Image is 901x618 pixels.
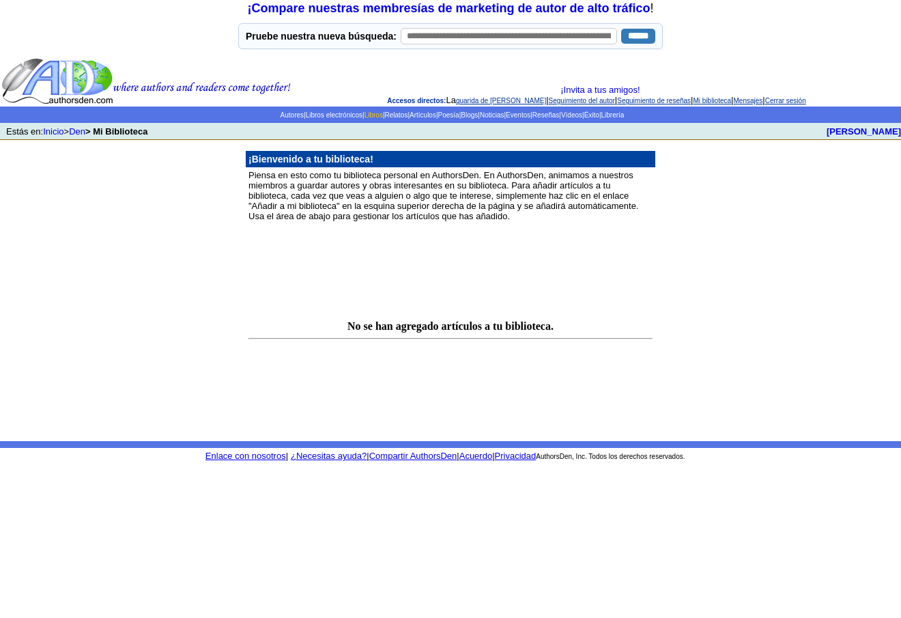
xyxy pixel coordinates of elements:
a: Cerrar sesión [765,97,806,104]
font: > Mi Biblioteca [85,126,147,137]
a: Privacidad [495,451,537,461]
a: ¡Compare nuestras membresías de marketing de autor de alto tráfico [247,1,650,15]
a: Relatos [385,111,408,119]
font: ! [650,1,654,15]
a: ¡Invita a tus amigos! [560,85,640,95]
font: | [436,111,438,119]
img: header_logo2.gif [1,57,291,105]
font: La [446,95,455,105]
a: Artículos [410,111,436,119]
a: Librería [601,111,625,119]
a: guarida de [PERSON_NAME] [456,97,546,104]
a: Acuerdo [459,451,492,461]
a: Enlace con nosotros [205,451,286,461]
a: Éxito [584,111,599,119]
font: | [383,111,385,119]
font: No se han agregado artículos a tu biblioteca. [347,320,554,332]
a: Autores [281,111,304,119]
a: Reseñas [532,111,559,119]
font: Pruebe nuestra nueva búsqueda: [246,31,397,42]
a: Compartir AuthorsDen [369,451,457,461]
font: | [367,451,369,461]
a: Vídeos [561,111,582,119]
a: Seguimiento del autor [549,97,615,104]
a: [PERSON_NAME] [827,126,901,137]
font: Piensa en esto como tu biblioteca personal en AuthorsDen. En AuthorsDen, animamos a nuestros miem... [248,170,638,221]
a: Blogs [461,111,478,119]
font: | [546,95,548,105]
font: | [762,95,764,105]
font: | [504,111,506,119]
font: | [731,95,733,105]
a: Mi biblioteca [693,97,732,104]
font: Accesos directos: [387,97,446,104]
font: | [286,451,288,461]
a: Poesía [438,111,459,119]
font: | [492,451,494,461]
font: ¡Bienvenido a tu biblioteca! [248,154,373,165]
font: | [530,111,532,119]
font: | [691,95,693,105]
a: Libros electrónicos [306,111,362,119]
font: | [478,111,480,119]
font: | [582,111,584,119]
font: | [407,111,410,119]
a: Libros [364,111,383,119]
a: Eventos [506,111,530,119]
a: Seguimiento de reseñas [617,97,691,104]
font: | [459,111,461,119]
font: | [362,111,364,119]
font: | [559,111,561,119]
font: AuthorsDen, Inc. Todos los derechos reservados. [536,453,685,460]
font: | [304,111,306,119]
font: | [599,111,601,119]
font: | [457,451,459,461]
a: Inicio [43,126,63,137]
font: > [64,126,70,137]
a: Noticias [480,111,504,119]
a: ¿Necesitas ayuda? [291,451,367,461]
font: Estás en: [6,126,43,137]
a: Den [69,126,85,137]
a: Mensajes [733,97,762,104]
font: | [615,95,617,105]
